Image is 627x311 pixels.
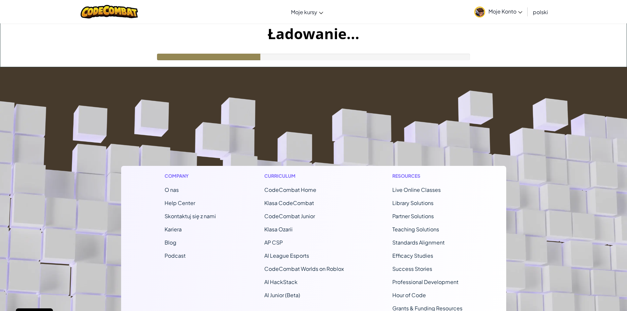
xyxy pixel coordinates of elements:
[392,252,433,259] a: Efficacy Studies
[165,186,179,193] a: O nas
[474,7,485,17] img: avatar
[264,278,298,285] a: AI HackStack
[291,9,317,15] span: Moje kursy
[264,199,314,206] a: Klasa CodeCombat
[264,226,293,233] a: Klasa Ozarii
[264,292,300,298] a: AI Junior (Beta)
[165,226,182,233] a: Kariera
[392,265,432,272] a: Success Stories
[288,3,327,21] a: Moje kursy
[392,186,441,193] a: Live Online Classes
[264,265,344,272] a: CodeCombat Worlds on Roblox
[165,172,216,179] h1: Company
[165,239,176,246] a: Blog
[533,9,548,15] span: polski
[392,239,445,246] a: Standards Alignment
[165,252,186,259] a: Podcast
[392,172,462,179] h1: Resources
[530,3,551,21] a: polski
[392,292,426,298] a: Hour of Code
[392,226,439,233] a: Teaching Solutions
[165,213,216,220] span: Skontaktuj się z nami
[488,8,522,15] span: Moje Konto
[165,199,195,206] a: Help Center
[81,5,138,18] img: CodeCombat logo
[471,1,526,22] a: Moje Konto
[264,239,283,246] a: AP CSP
[392,199,433,206] a: Library Solutions
[264,213,315,220] a: CodeCombat Junior
[0,23,627,44] h1: Ładowanie...
[392,213,434,220] a: Partner Solutions
[264,186,316,193] span: CodeCombat Home
[264,252,309,259] a: AI League Esports
[264,172,344,179] h1: Curriculum
[392,278,458,285] a: Professional Development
